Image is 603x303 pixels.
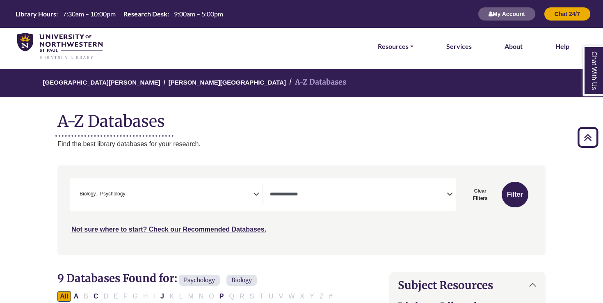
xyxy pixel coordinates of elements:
textarea: Search [127,192,130,198]
li: Psychology [97,190,125,198]
th: Library Hours: [12,9,58,18]
button: All [57,291,71,302]
a: My Account [478,10,536,17]
p: Find the best library databases for your research. [57,139,546,149]
span: 7:30am – 10:00pm [63,10,116,18]
span: 9:00am – 5:00pm [174,10,223,18]
nav: Search filters [57,165,546,255]
button: Submit for Search Results [502,182,528,207]
button: Filter Results J [158,291,167,302]
span: 9 Databases Found for: [57,271,177,285]
a: [PERSON_NAME][GEOGRAPHIC_DATA] [169,78,286,86]
a: Back to Top [575,132,601,143]
a: Help [555,41,569,52]
button: Filter Results A [71,291,81,302]
a: Hours Today [12,9,226,19]
textarea: Search [270,192,447,198]
th: Research Desk: [120,9,169,18]
button: My Account [478,7,536,21]
button: Filter Results C [91,291,101,302]
button: Filter Results P [217,291,226,302]
table: Hours Today [12,9,226,17]
span: Psychology [179,275,220,286]
button: Clear Filters [461,182,500,207]
span: Psychology [100,190,125,198]
a: [GEOGRAPHIC_DATA][PERSON_NAME] [43,78,160,86]
button: Chat 24/7 [544,7,591,21]
a: Chat 24/7 [544,10,591,17]
li: Biology [76,190,97,198]
nav: breadcrumb [57,69,546,97]
a: Resources [378,41,413,52]
img: library_home [17,33,103,60]
a: Services [446,41,472,52]
button: Subject Resources [390,272,545,298]
span: Biology [80,190,97,198]
h1: A-Z Databases [57,106,546,131]
a: About [505,41,523,52]
a: Not sure where to start? Check our Recommended Databases. [71,226,266,233]
span: Biology [226,275,257,286]
div: Alpha-list to filter by first letter of database name [57,292,336,299]
li: A-Z Databases [286,76,346,88]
